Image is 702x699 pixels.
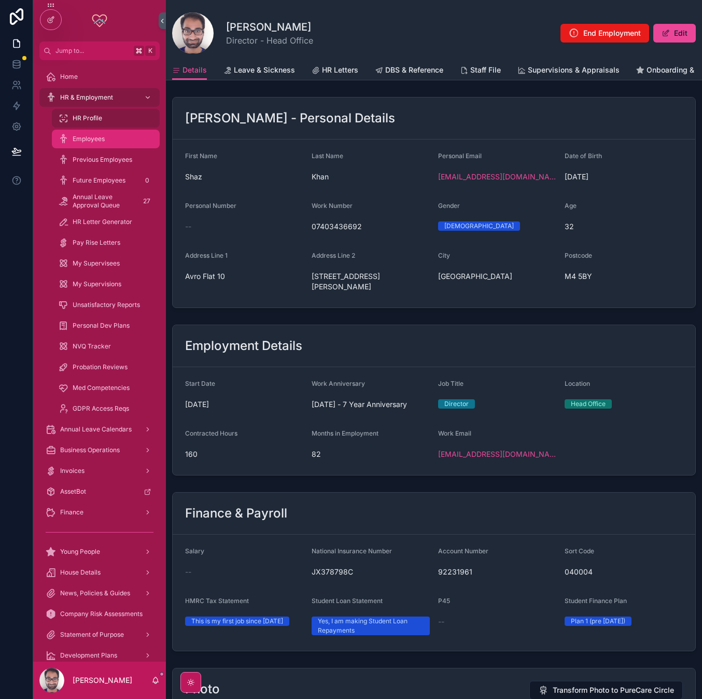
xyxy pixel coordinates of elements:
[39,563,160,582] a: House Details
[312,172,430,182] span: Khan
[565,271,683,282] span: M4 5BY
[185,429,237,437] span: Contracted Hours
[312,221,430,232] span: 07403436692
[438,429,471,437] span: Work Email
[438,251,450,259] span: City
[52,254,160,273] a: My Supervisees
[39,482,160,501] a: AssetBot
[185,547,204,555] span: Salary
[185,505,287,522] h2: Finance & Payroll
[438,617,444,627] span: --
[60,487,86,496] span: AssetBot
[39,420,160,439] a: Annual Leave Calendars
[438,380,464,387] span: Job Title
[234,65,295,75] span: Leave & Sickness
[73,404,129,413] span: GDPR Access Reqs
[444,221,514,231] div: [DEMOGRAPHIC_DATA]
[312,152,343,160] span: Last Name
[460,61,501,81] a: Staff File
[39,646,160,665] a: Development Plans
[565,547,594,555] span: Sort Code
[571,617,625,626] div: Plan 1 (pre [DATE])
[73,239,120,247] span: Pay Rise Letters
[39,441,160,459] a: Business Operations
[185,449,303,459] span: 160
[52,399,160,418] a: GDPR Access Reqs
[185,399,303,410] span: [DATE]
[172,61,207,80] a: Details
[438,172,556,182] a: [EMAIL_ADDRESS][DOMAIN_NAME]
[39,605,160,623] a: Company Risk Assessments
[322,65,358,75] span: HR Letters
[52,358,160,376] a: Probation Reviews
[73,301,140,309] span: Unsatisfactory Reports
[375,61,443,81] a: DBS & Reference
[226,20,313,34] h1: [PERSON_NAME]
[60,651,117,660] span: Development Plans
[565,221,683,232] span: 32
[583,28,641,38] span: End Employment
[185,251,228,259] span: Address Line 1
[565,202,577,209] span: Age
[191,617,283,626] div: This is my first job since [DATE]
[146,47,155,55] span: K
[60,610,143,618] span: Company Risk Assessments
[517,61,620,81] a: Supervisions & Appraisals
[438,152,482,160] span: Personal Email
[312,202,353,209] span: Work Number
[312,380,365,387] span: Work Anniversary
[223,61,295,81] a: Leave & Sickness
[565,567,683,577] span: 040004
[60,631,124,639] span: Statement of Purpose
[52,192,160,211] a: Annual Leave Approval Queue27
[565,172,683,182] span: [DATE]
[73,342,111,351] span: NVQ Tracker
[565,597,627,605] span: Student Finance Plan
[73,280,121,288] span: My Supervisions
[73,156,132,164] span: Previous Employees
[185,221,191,232] span: --
[312,61,358,81] a: HR Letters
[60,93,113,102] span: HR & Employment
[470,65,501,75] span: Staff File
[182,65,207,75] span: Details
[52,171,160,190] a: Future Employees0
[60,589,130,597] span: News, Policies & Guides
[185,110,395,127] h2: [PERSON_NAME] - Personal Details
[185,172,303,182] span: Shaz
[444,399,469,409] div: Director
[565,251,592,259] span: Postcode
[438,271,556,282] span: [GEOGRAPHIC_DATA]
[73,218,132,226] span: HR Letter Generator
[185,681,220,697] h2: Photo
[39,41,160,60] button: Jump to...K
[73,675,132,686] p: [PERSON_NAME]
[33,60,166,662] div: scrollable content
[185,152,217,160] span: First Name
[140,195,153,207] div: 27
[60,446,120,454] span: Business Operations
[39,542,160,561] a: Young People
[39,462,160,480] a: Invoices
[653,24,696,43] button: Edit
[565,152,602,160] span: Date of Birth
[185,202,236,209] span: Personal Number
[438,547,488,555] span: Account Number
[39,67,160,86] a: Home
[60,425,132,434] span: Annual Leave Calendars
[185,271,303,282] span: Avro Flat 10
[60,548,100,556] span: Young People
[39,88,160,107] a: HR & Employment
[438,567,556,577] span: 92231961
[52,337,160,356] a: NVQ Tracker
[438,597,450,605] span: P45
[560,24,649,43] button: End Employment
[91,12,108,29] img: App logo
[312,567,430,577] span: JX378798C
[60,73,78,81] span: Home
[312,547,392,555] span: National Insurance Number
[438,449,556,459] a: [EMAIL_ADDRESS][DOMAIN_NAME]
[73,259,120,268] span: My Supervisees
[565,380,590,387] span: Location
[60,568,101,577] span: House Details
